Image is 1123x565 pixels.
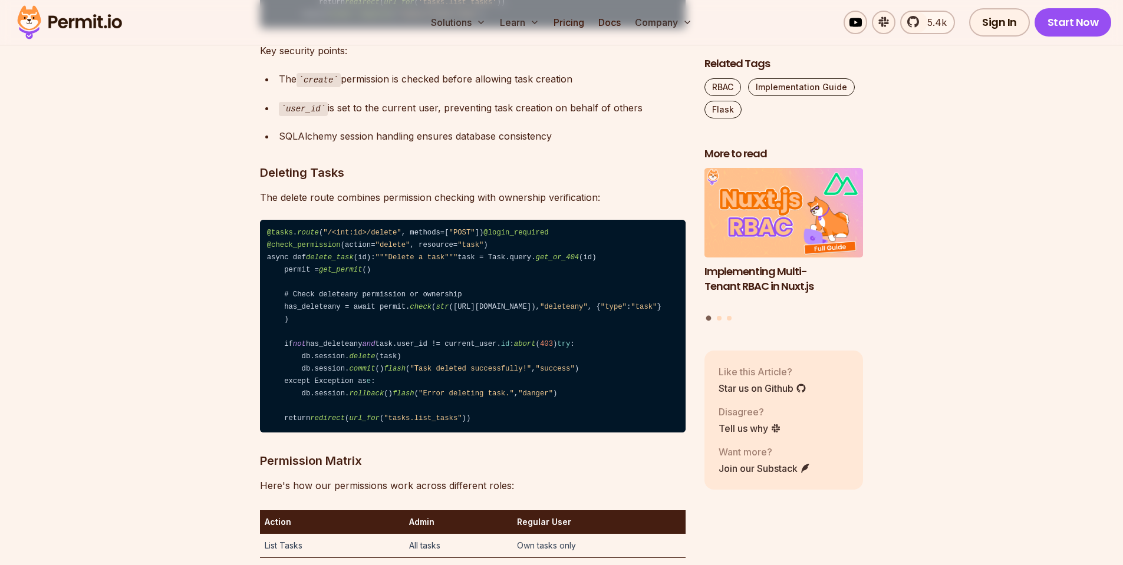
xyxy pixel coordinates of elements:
span: "" [449,253,458,262]
span: "" [376,253,384,262]
button: Go to slide 3 [727,316,732,321]
a: Pricing [549,11,589,34]
span: route [297,229,319,237]
span: try [557,340,570,348]
a: Star us on Github [719,381,806,395]
span: "task" [457,241,483,249]
td: All tasks [404,534,512,558]
span: "POST" [449,229,475,237]
h3: Deleting Tasks [260,163,686,182]
span: "Error deleting task." [419,389,514,398]
th: Action [260,510,405,534]
p: Key security points: [260,42,686,59]
button: Solutions [426,11,490,34]
span: and [363,340,376,348]
span: @check_permission [267,241,341,249]
code: user_id [279,102,328,116]
span: "/<int:id>/delete" [323,229,401,237]
span: url_for [349,414,379,422]
span: "Delete a task" [384,253,449,262]
span: 403 [540,340,553,348]
span: redirect [310,414,345,422]
div: is set to the current user, preventing task creation on behalf of others [279,100,686,117]
span: "tasks.list_tasks" [384,414,462,422]
button: Go to slide 1 [706,316,712,321]
td: List Tasks [260,534,405,558]
p: Want more? [719,445,811,459]
h3: Implementing Multi-Tenant RBAC in Nuxt.js [704,265,864,294]
span: @tasks [267,229,293,237]
a: Implementation Guide [748,78,855,96]
a: RBAC [704,78,741,96]
p: Disagree? [719,405,781,419]
span: 5.4k [920,15,947,29]
span: "deleteany" [540,303,588,311]
span: rollback [349,389,384,398]
span: @login_required [483,229,548,237]
th: Regular User [512,510,686,534]
a: Join our Substack [719,461,811,475]
button: Learn [495,11,544,34]
span: e [367,377,371,385]
span: flash [393,389,414,398]
a: Sign In [969,8,1030,37]
h3: Permission Matrix [260,451,686,470]
p: Here's how our permissions work across different roles: [260,477,686,494]
span: commit [349,365,375,373]
li: 1 of 3 [704,168,864,309]
div: The permission is checked before allowing task creation [279,71,686,88]
h2: More to read [704,147,864,161]
p: The delete route combines permission checking with ownership verification: [260,189,686,206]
p: Like this Article? [719,365,806,379]
span: "success" [536,365,575,373]
span: "delete" [376,241,410,249]
span: flash [384,365,406,373]
a: Start Now [1035,8,1112,37]
td: Own tasks only [512,534,686,558]
a: Tell us why [719,421,781,435]
img: Permit logo [12,2,127,42]
th: Admin [404,510,512,534]
a: Implementing Multi-Tenant RBAC in Nuxt.jsImplementing Multi-Tenant RBAC in Nuxt.js [704,168,864,309]
span: str [436,303,449,311]
span: "task" [631,303,657,311]
a: Flask [704,101,742,118]
div: SQLAlchemy session handling ensures database consistency [279,128,686,144]
div: Posts [704,168,864,323]
button: Company [630,11,697,34]
span: get_permit [319,266,363,274]
span: not [293,340,306,348]
button: Go to slide 2 [717,316,722,321]
span: "type" [601,303,627,311]
span: "danger" [518,389,553,398]
span: id [501,340,510,348]
span: abort [514,340,536,348]
span: get_or_404 [536,253,579,262]
a: 5.4k [900,11,955,34]
h2: Related Tags [704,57,864,71]
code: create [297,73,341,87]
span: check [410,303,432,311]
span: delete [349,352,375,361]
span: "Task deleted successfully!" [410,365,531,373]
img: Implementing Multi-Tenant RBAC in Nuxt.js [704,168,864,258]
span: delete_task [306,253,354,262]
code: . ( , methods=[ ]) (action= , resource= ) async def (id): task = Task.query. (id) permit = () # C... [260,220,686,432]
a: Docs [594,11,625,34]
